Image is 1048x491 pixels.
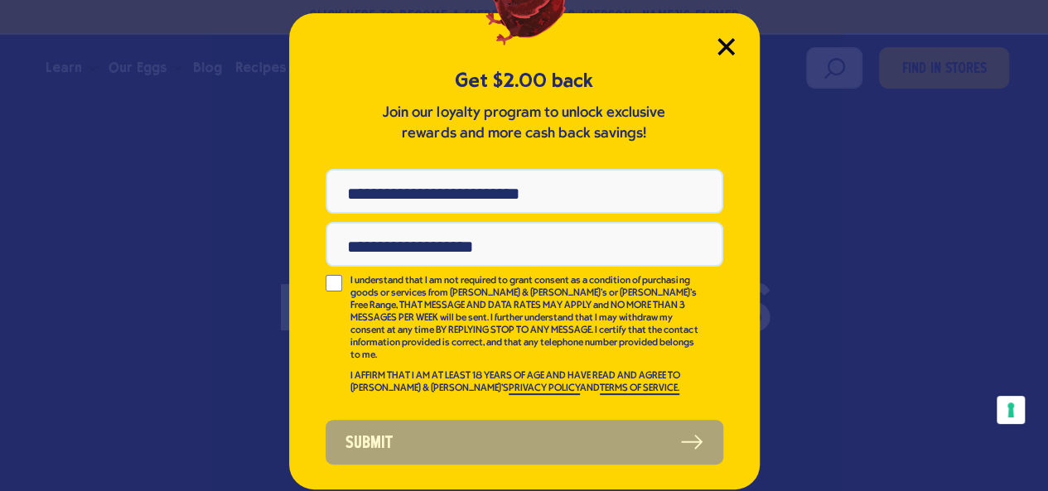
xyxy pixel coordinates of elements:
button: Submit [326,420,723,465]
button: Close Modal [717,38,735,55]
a: PRIVACY POLICY [509,383,580,395]
button: Your consent preferences for tracking technologies [997,396,1025,424]
h5: Get $2.00 back [326,67,723,94]
p: I AFFIRM THAT I AM AT LEAST 18 YEARS OF AGE AND HAVE READ AND AGREE TO [PERSON_NAME] & [PERSON_NA... [350,370,700,395]
p: I understand that I am not required to grant consent as a condition of purchasing goods or servic... [350,275,700,362]
a: TERMS OF SERVICE. [600,383,679,395]
input: I understand that I am not required to grant consent as a condition of purchasing goods or servic... [326,275,342,291]
p: Join our loyalty program to unlock exclusive rewards and more cash back savings! [379,103,669,144]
